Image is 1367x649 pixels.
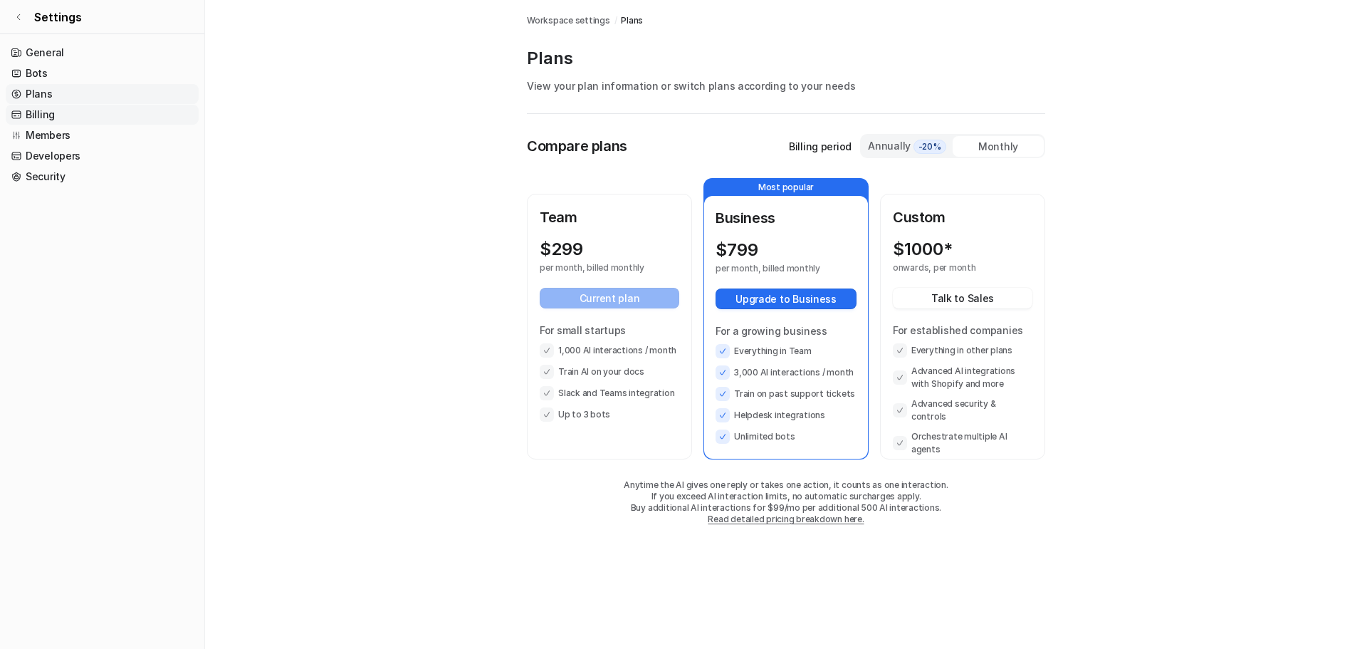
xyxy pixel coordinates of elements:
[789,139,852,154] p: Billing period
[527,47,1045,70] p: Plans
[621,14,643,27] a: Plans
[6,146,199,166] a: Developers
[893,288,1032,308] button: Talk to Sales
[893,239,953,259] p: $ 1000*
[893,398,1032,423] li: Advanced security & controls
[527,78,1045,93] p: View your plan information or switch plans according to your needs
[716,207,857,229] p: Business
[893,262,1007,274] p: onwards, per month
[540,239,583,259] p: $ 299
[540,365,679,379] li: Train AI on your docs
[716,430,857,444] li: Unlimited bots
[540,207,679,228] p: Team
[716,344,857,358] li: Everything in Team
[716,289,857,309] button: Upgrade to Business
[708,514,864,524] a: Read detailed pricing breakdown here.
[6,167,199,187] a: Security
[913,140,946,154] span: -20%
[527,14,610,27] a: Workspace settings
[716,365,857,380] li: 3,000 AI interactions / month
[540,386,679,400] li: Slack and Teams integration
[6,63,199,83] a: Bots
[540,343,679,358] li: 1,000 AI interactions / month
[893,430,1032,456] li: Orchestrate multiple AI agents
[540,288,679,308] button: Current plan
[540,407,679,422] li: Up to 3 bots
[716,263,831,274] p: per month, billed monthly
[527,502,1045,514] p: Buy additional AI interactions for $99/mo per additional 500 AI interactions.
[893,343,1032,358] li: Everything in other plans
[716,408,857,422] li: Helpdesk integrations
[540,262,654,274] p: per month, billed monthly
[34,9,82,26] span: Settings
[867,138,947,154] div: Annually
[6,43,199,63] a: General
[893,323,1032,338] p: For established companies
[527,479,1045,491] p: Anytime the AI gives one reply or takes one action, it counts as one interaction.
[527,491,1045,502] p: If you exceed AI interaction limits, no automatic surcharges apply.
[614,14,617,27] span: /
[893,207,1032,228] p: Custom
[527,135,627,157] p: Compare plans
[953,136,1044,157] div: Monthly
[893,365,1032,390] li: Advanced AI integrations with Shopify and more
[540,323,679,338] p: For small startups
[716,323,857,338] p: For a growing business
[6,105,199,125] a: Billing
[6,84,199,104] a: Plans
[716,240,758,260] p: $ 799
[6,125,199,145] a: Members
[716,387,857,401] li: Train on past support tickets
[704,179,868,196] p: Most popular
